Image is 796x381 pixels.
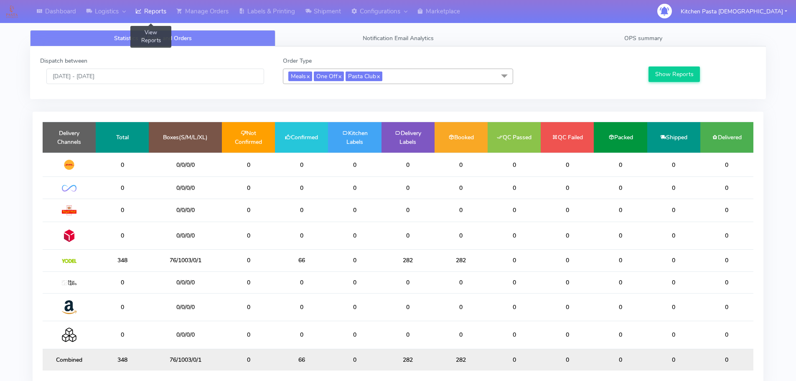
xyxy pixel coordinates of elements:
td: 0 [96,199,149,222]
td: 0 [647,321,700,349]
td: 0 [381,177,435,199]
img: Amazon [62,300,76,315]
img: DHL [62,159,76,170]
td: 0 [381,293,435,321]
a: x [306,72,310,80]
td: 66 [275,250,328,271]
td: 0 [488,177,541,199]
img: DPD [62,228,76,243]
td: 0/0/0/0 [149,199,222,222]
td: 0 [328,321,381,349]
td: 0 [541,250,594,271]
td: 0 [435,177,488,199]
td: 0 [275,177,328,199]
td: 0 [594,250,647,271]
td: 0 [700,349,753,371]
td: 0 [275,293,328,321]
td: 0 [488,293,541,321]
span: OPS summary [624,34,662,42]
td: Shipped [647,122,700,153]
td: 0 [594,222,647,249]
td: Delivered [700,122,753,153]
td: 0 [488,222,541,249]
td: 0 [381,153,435,177]
td: 0 [96,222,149,249]
button: Kitchen Pasta [DEMOGRAPHIC_DATA] [674,3,793,20]
td: 0 [594,271,647,293]
ul: Tabs [30,30,766,46]
td: 0 [647,153,700,177]
span: Pasta Club [346,72,382,81]
td: 0/0/0/0 [149,271,222,293]
td: 0 [381,271,435,293]
td: Booked [435,122,488,153]
img: Collection [62,327,76,342]
img: Royal Mail [62,205,76,215]
td: 0 [647,177,700,199]
td: 0 [222,349,275,371]
td: 282 [381,250,435,271]
td: 0 [96,153,149,177]
td: 282 [435,250,488,271]
td: 0 [541,199,594,222]
td: 0 [594,153,647,177]
td: 0 [222,153,275,177]
td: 0 [275,321,328,349]
td: 0 [381,222,435,249]
td: 0 [275,222,328,249]
td: 0 [275,153,328,177]
td: 0 [328,271,381,293]
span: Notification Email Analytics [363,34,434,42]
td: 0 [435,321,488,349]
td: 0 [594,177,647,199]
td: Total [96,122,149,153]
td: 76/1003/0/1 [149,349,222,371]
td: Combined [43,349,96,371]
td: 0 [435,293,488,321]
td: 0/0/0/0 [149,177,222,199]
td: 0 [541,177,594,199]
td: 0 [222,271,275,293]
td: 0 [328,222,381,249]
td: 0 [96,293,149,321]
td: 0 [328,153,381,177]
td: 0/0/0/0 [149,321,222,349]
td: 0 [541,349,594,371]
td: 348 [96,349,149,371]
td: 0 [275,271,328,293]
td: 0 [700,222,753,249]
td: 0 [541,321,594,349]
td: 0 [647,250,700,271]
input: Pick the Daterange [46,69,264,84]
td: 0 [222,177,275,199]
td: 0 [328,293,381,321]
td: 0 [222,222,275,249]
td: Not Confirmed [222,122,275,153]
label: Order Type [283,56,312,65]
td: 0 [222,293,275,321]
td: 0 [594,199,647,222]
td: 0 [96,271,149,293]
td: 0 [541,293,594,321]
span: Statistics of Sales and Orders [114,34,192,42]
td: Kitchen Labels [328,122,381,153]
td: 0 [594,321,647,349]
td: 0 [435,222,488,249]
td: 0 [541,222,594,249]
td: 0 [647,199,700,222]
td: 0 [700,153,753,177]
td: 0 [381,199,435,222]
td: Boxes(S/M/L/XL) [149,122,222,153]
td: 0 [435,153,488,177]
td: 0 [700,271,753,293]
td: Delivery Labels [381,122,435,153]
td: 0 [647,271,700,293]
td: 282 [381,349,435,371]
button: Show Reports [648,66,700,82]
td: 348 [96,250,149,271]
td: 0 [700,250,753,271]
td: 0 [594,349,647,371]
td: 0 [700,199,753,222]
td: 0 [96,177,149,199]
td: 0 [488,153,541,177]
